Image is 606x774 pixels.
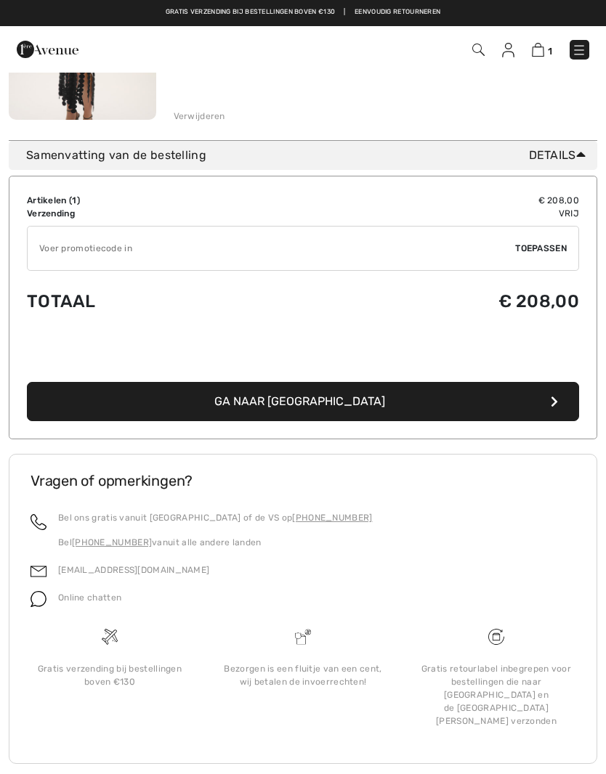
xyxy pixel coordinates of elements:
font: 1 [72,195,76,205]
font: Artikelen ( [27,195,72,205]
font: Bel [58,537,72,547]
font: Gratis verzending bij bestellingen boven €130 [166,8,336,15]
img: telefoongesprek [31,514,47,530]
font: | [344,8,345,15]
font: Samenvatting van de bestelling [26,148,206,162]
font: Totaal [27,291,96,311]
a: 1 [532,41,552,58]
font: Bezorgen is een fluitje van een cent, wij betalen de invoerrechten! [224,664,381,687]
font: Details [529,148,576,162]
a: [PHONE_NUMBER] [292,513,372,523]
a: 1ère Avenue [17,41,78,55]
img: Zoekopdracht [472,44,485,56]
font: Verwijderen [174,111,225,121]
img: Mijn gegevens [502,43,514,57]
a: [EMAIL_ADDRESS][DOMAIN_NAME] [58,565,209,575]
img: 1ère Avenue [17,35,78,64]
img: Gratis verzending bij bestellingen boven de €130 [488,629,504,645]
font: ) [77,195,80,205]
font: vanuit alle andere landen [152,537,262,547]
font: Gratis verzending bij bestellingen boven €130 [38,664,182,687]
a: Gratis verzending bij bestellingen boven €130 [166,7,336,17]
font: Online chatten [58,592,121,603]
img: Gratis verzending bij bestellingen boven de €130 [102,629,118,645]
img: chat [31,591,47,607]
img: Boodschappentas [532,43,544,57]
button: Ga naar [GEOGRAPHIC_DATA] [27,382,579,421]
img: Menu [572,43,586,57]
a: [PHONE_NUMBER] [72,537,152,547]
font: Vragen of opmerkingen? [31,472,193,489]
font: Verzending [27,208,75,219]
font: € 208,00 [538,195,579,205]
img: Bezorgen is een fluitje van een cent, wij betalen de invoerrechten! [295,629,311,645]
font: Gratis retourlabel inbegrepen voor bestellingen die naar [GEOGRAPHIC_DATA] en de [GEOGRAPHIC_DATA... [421,664,571,726]
font: Ga naar [GEOGRAPHIC_DATA] [214,394,385,408]
input: Promotiecode [28,227,515,270]
font: € 208,00 [498,291,579,311]
img: e-mail [31,563,47,579]
font: Toepassen [515,243,567,253]
font: Bel ons gratis vanuit [GEOGRAPHIC_DATA] of de VS op [58,513,292,523]
font: 1 [548,46,552,57]
font: Eenvoudig retourneren [355,8,440,15]
font: Vrij [559,208,579,219]
a: Eenvoudig retourneren [355,7,440,17]
iframe: PayPal [27,337,579,377]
